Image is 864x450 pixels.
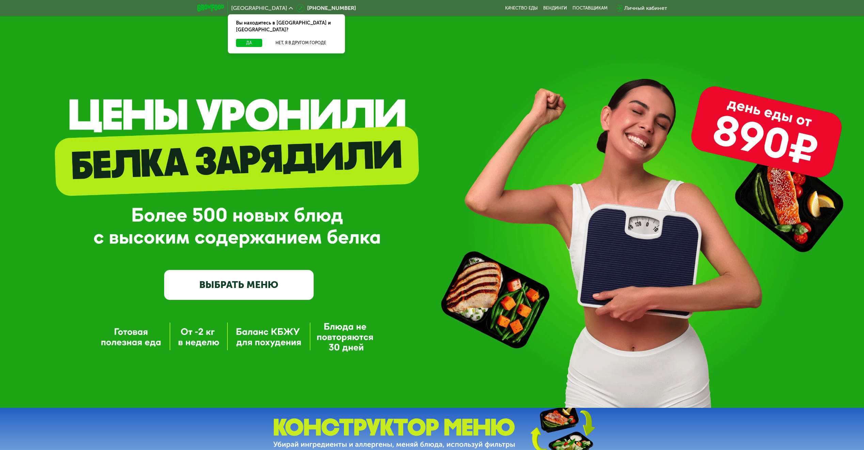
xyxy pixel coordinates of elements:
div: Вы находитесь в [GEOGRAPHIC_DATA] и [GEOGRAPHIC_DATA]? [228,14,345,39]
a: Вендинги [543,5,567,11]
span: [GEOGRAPHIC_DATA] [231,5,287,11]
div: Личный кабинет [624,4,667,12]
div: поставщикам [572,5,608,11]
button: Да [236,39,262,47]
a: [PHONE_NUMBER] [296,4,356,12]
a: ВЫБРАТЬ МЕНЮ [164,270,314,300]
button: Нет, я в другом городе [265,39,337,47]
a: Качество еды [505,5,538,11]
